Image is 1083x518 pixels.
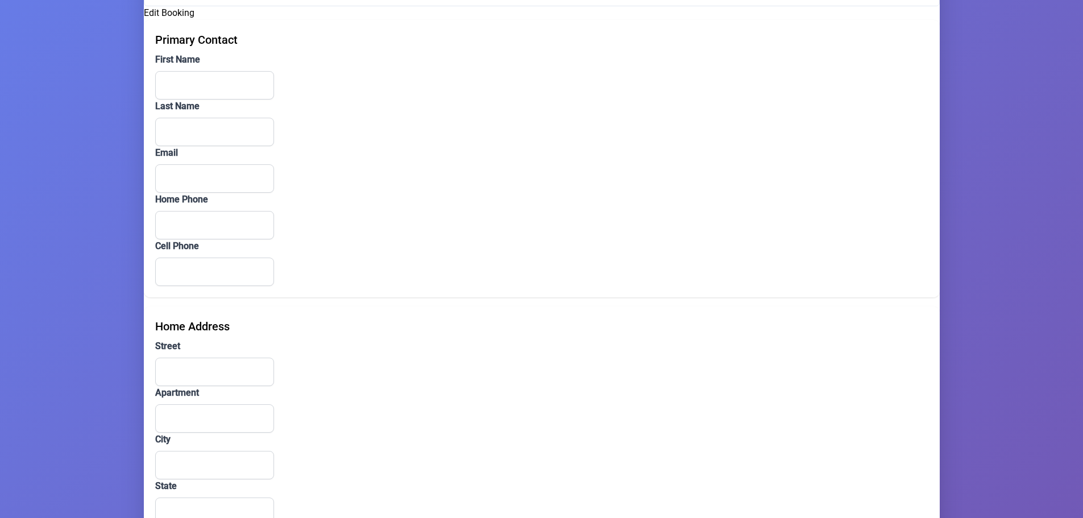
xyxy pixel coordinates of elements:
label: Home Phone [155,193,928,206]
label: City [155,433,928,446]
h2: Edit Booking [144,6,940,20]
label: Last Name [155,100,928,113]
label: Email [155,146,928,160]
label: First Name [155,53,928,67]
div: Primary Contact [155,31,928,48]
label: Apartment [155,386,928,400]
label: Street [155,339,928,353]
label: State [155,479,928,493]
div: Home Address [155,318,928,335]
label: Cell Phone [155,239,928,253]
